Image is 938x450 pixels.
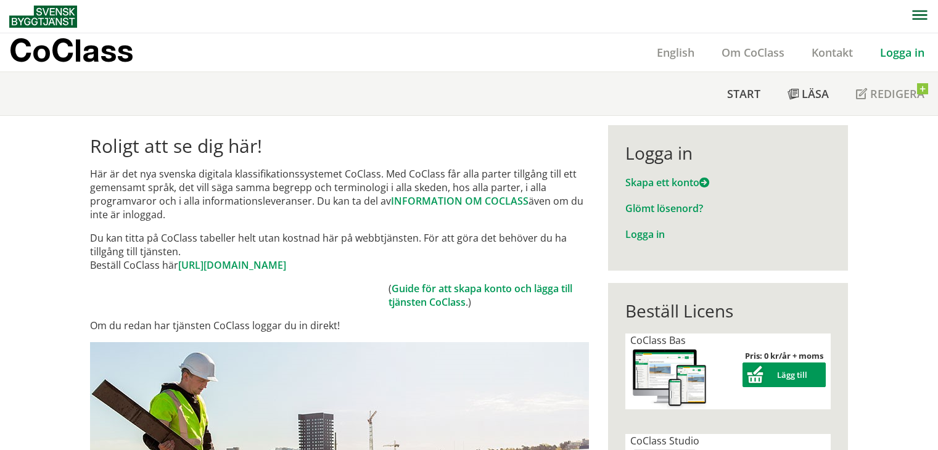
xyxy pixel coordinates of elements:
[9,6,77,28] img: Svensk Byggtjänst
[866,45,938,60] a: Logga in
[630,347,709,409] img: coclass-license.jpg
[802,86,829,101] span: Läsa
[625,176,709,189] a: Skapa ett konto
[727,86,760,101] span: Start
[630,333,686,347] span: CoClass Bas
[743,362,826,387] button: Lägg till
[389,282,589,309] td: ( .)
[643,45,708,60] a: English
[714,72,774,115] a: Start
[630,434,699,448] span: CoClass Studio
[625,142,831,163] div: Logga in
[743,369,826,380] a: Lägg till
[745,350,823,361] strong: Pris: 0 kr/år + moms
[625,202,703,215] a: Glömt lösenord?
[389,282,572,309] a: Guide för att skapa konto och lägga till tjänsten CoClass
[625,227,665,241] a: Logga in
[708,45,798,60] a: Om CoClass
[391,194,529,208] a: INFORMATION OM COCLASS
[90,167,589,221] p: Här är det nya svenska digitala klassifikationssystemet CoClass. Med CoClass får alla parter till...
[774,72,842,115] a: Läsa
[9,33,160,72] a: CoClass
[798,45,866,60] a: Kontakt
[9,43,133,57] p: CoClass
[90,135,589,157] h1: Roligt att se dig här!
[178,258,286,272] a: [URL][DOMAIN_NAME]
[90,319,589,332] p: Om du redan har tjänsten CoClass loggar du in direkt!
[625,300,831,321] div: Beställ Licens
[90,231,589,272] p: Du kan titta på CoClass tabeller helt utan kostnad här på webbtjänsten. För att göra det behöver ...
